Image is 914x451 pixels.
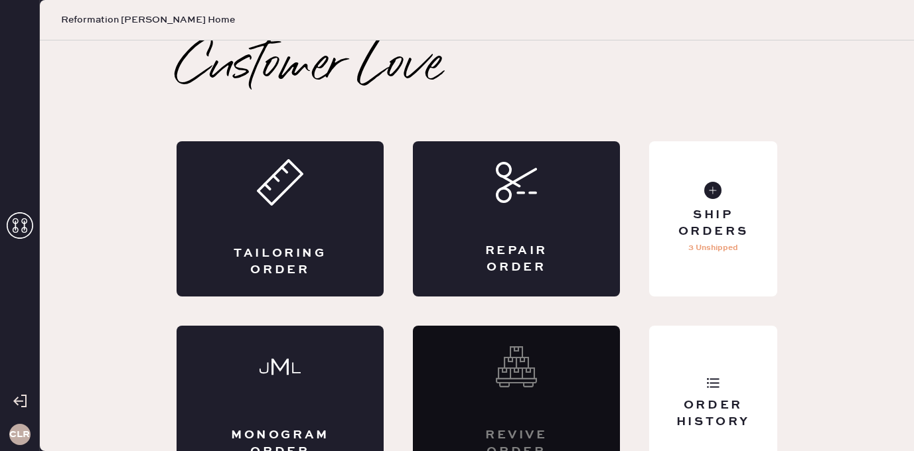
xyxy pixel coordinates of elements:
[177,40,443,94] h2: Customer Love
[9,430,30,439] h3: CLR
[688,240,738,256] p: 3 Unshipped
[230,245,331,279] div: Tailoring Order
[660,397,767,430] div: Order History
[61,13,235,27] span: Reformation [PERSON_NAME] Home
[851,391,908,448] iframe: Front Chat
[466,243,567,276] div: Repair Order
[660,207,767,240] div: Ship Orders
